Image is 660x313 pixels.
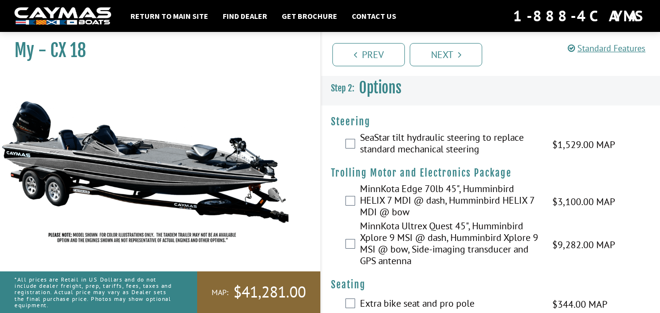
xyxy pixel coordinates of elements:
[218,10,272,22] a: Find Dealer
[233,282,306,302] span: $41,281.00
[321,70,660,106] h3: Options
[360,183,540,220] label: MinnKota Edge 70lb 45", Humminbird HELIX 7 MDI @ dash, Humminbird HELIX 7 MDI @ bow
[14,40,296,61] h1: My - CX 18
[360,132,540,157] label: SeaStar tilt hydraulic steering to replace standard mechanical steering
[568,43,646,54] a: Standard Features
[197,271,320,313] a: MAP:$41,281.00
[410,43,482,66] a: Next
[552,137,615,152] span: $1,529.00 MAP
[331,279,650,291] h4: Seating
[331,167,650,179] h4: Trolling Motor and Electronics Package
[14,7,111,25] img: white-logo-c9c8dbefe5ff5ceceb0f0178aa75bf4bb51f6bca0971e226c86eb53dfe498488.png
[332,43,405,66] a: Prev
[552,194,615,209] span: $3,100.00 MAP
[212,287,229,298] span: MAP:
[330,42,660,66] ul: Pagination
[513,5,646,27] div: 1-888-4CAYMAS
[360,220,540,269] label: MinnKota Ultrex Quest 45", Humminbird Xplore 9 MSI @ dash, Humminbird Xplore 9 MSI @ bow, Side-im...
[14,271,175,313] p: *All prices are Retail in US Dollars and do not include dealer freight, prep, tariffs, fees, taxe...
[360,298,540,312] label: Extra bike seat and pro pole
[126,10,213,22] a: Return to main site
[552,238,615,252] span: $9,282.00 MAP
[552,297,607,312] span: $344.00 MAP
[331,116,650,128] h4: Steering
[277,10,342,22] a: Get Brochure
[347,10,401,22] a: Contact Us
